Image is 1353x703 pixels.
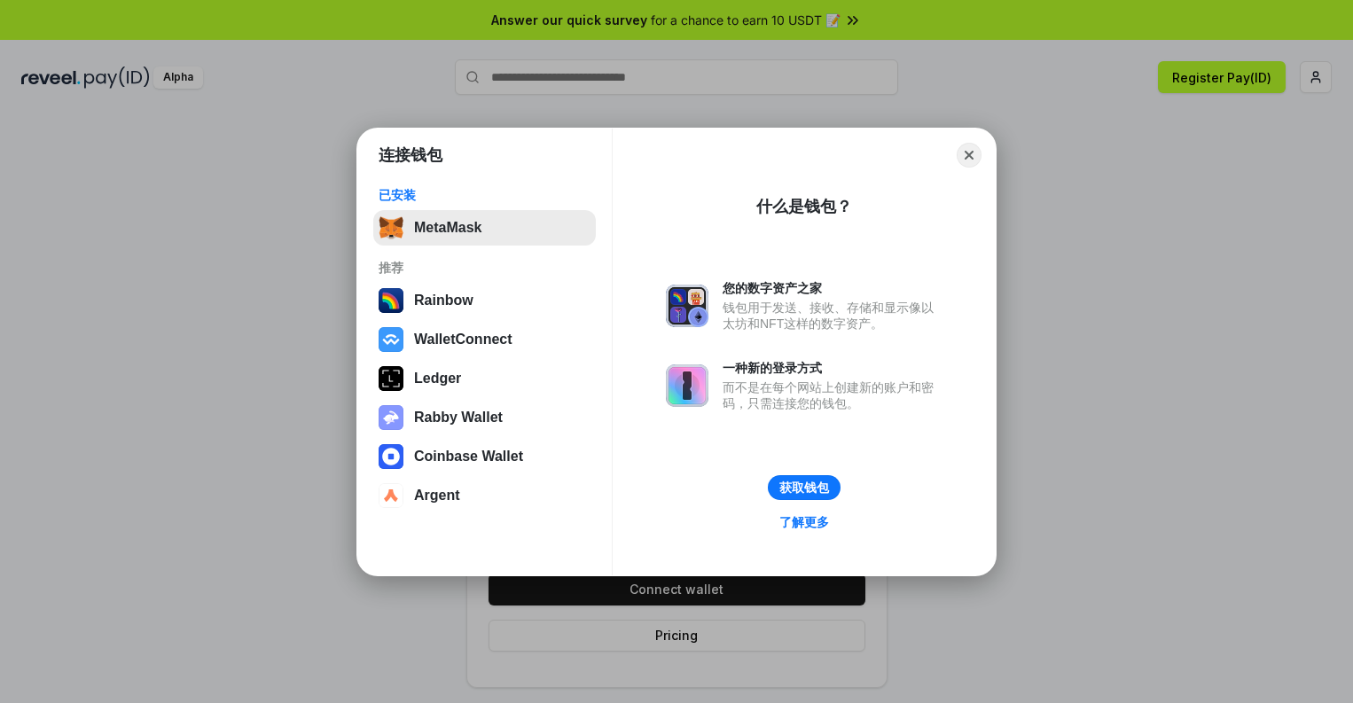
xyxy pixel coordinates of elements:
div: MetaMask [414,220,481,236]
button: Close [957,143,982,168]
div: Argent [414,488,460,504]
button: 获取钱包 [768,475,841,500]
img: svg+xml,%3Csvg%20width%3D%22120%22%20height%3D%22120%22%20viewBox%3D%220%200%20120%20120%22%20fil... [379,288,403,313]
a: 了解更多 [769,511,840,534]
img: svg+xml,%3Csvg%20xmlns%3D%22http%3A%2F%2Fwww.w3.org%2F2000%2Fsvg%22%20fill%3D%22none%22%20viewBox... [666,364,708,407]
button: WalletConnect [373,322,596,357]
button: Ledger [373,361,596,396]
button: Coinbase Wallet [373,439,596,474]
img: svg+xml,%3Csvg%20width%3D%2228%22%20height%3D%2228%22%20viewBox%3D%220%200%2028%2028%22%20fill%3D... [379,444,403,469]
img: svg+xml,%3Csvg%20xmlns%3D%22http%3A%2F%2Fwww.w3.org%2F2000%2Fsvg%22%20width%3D%2228%22%20height%3... [379,366,403,391]
div: Rabby Wallet [414,410,503,426]
div: WalletConnect [414,332,512,348]
div: 推荐 [379,260,590,276]
img: svg+xml,%3Csvg%20width%3D%2228%22%20height%3D%2228%22%20viewBox%3D%220%200%2028%2028%22%20fill%3D... [379,483,403,508]
img: svg+xml,%3Csvg%20fill%3D%22none%22%20height%3D%2233%22%20viewBox%3D%220%200%2035%2033%22%20width%... [379,215,403,240]
div: 钱包用于发送、接收、存储和显示像以太坊和NFT这样的数字资产。 [723,300,942,332]
div: 而不是在每个网站上创建新的账户和密码，只需连接您的钱包。 [723,379,942,411]
div: 了解更多 [779,514,829,530]
img: svg+xml,%3Csvg%20width%3D%2228%22%20height%3D%2228%22%20viewBox%3D%220%200%2028%2028%22%20fill%3D... [379,327,403,352]
button: Argent [373,478,596,513]
button: Rabby Wallet [373,400,596,435]
h1: 连接钱包 [379,145,442,166]
div: Ledger [414,371,461,387]
img: svg+xml,%3Csvg%20xmlns%3D%22http%3A%2F%2Fwww.w3.org%2F2000%2Fsvg%22%20fill%3D%22none%22%20viewBox... [666,285,708,327]
div: 已安装 [379,187,590,203]
div: Coinbase Wallet [414,449,523,465]
div: 获取钱包 [779,480,829,496]
div: 什么是钱包？ [756,196,852,217]
button: MetaMask [373,210,596,246]
div: 您的数字资产之家 [723,280,942,296]
img: svg+xml,%3Csvg%20xmlns%3D%22http%3A%2F%2Fwww.w3.org%2F2000%2Fsvg%22%20fill%3D%22none%22%20viewBox... [379,405,403,430]
div: 一种新的登录方式 [723,360,942,376]
button: Rainbow [373,283,596,318]
div: Rainbow [414,293,473,309]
